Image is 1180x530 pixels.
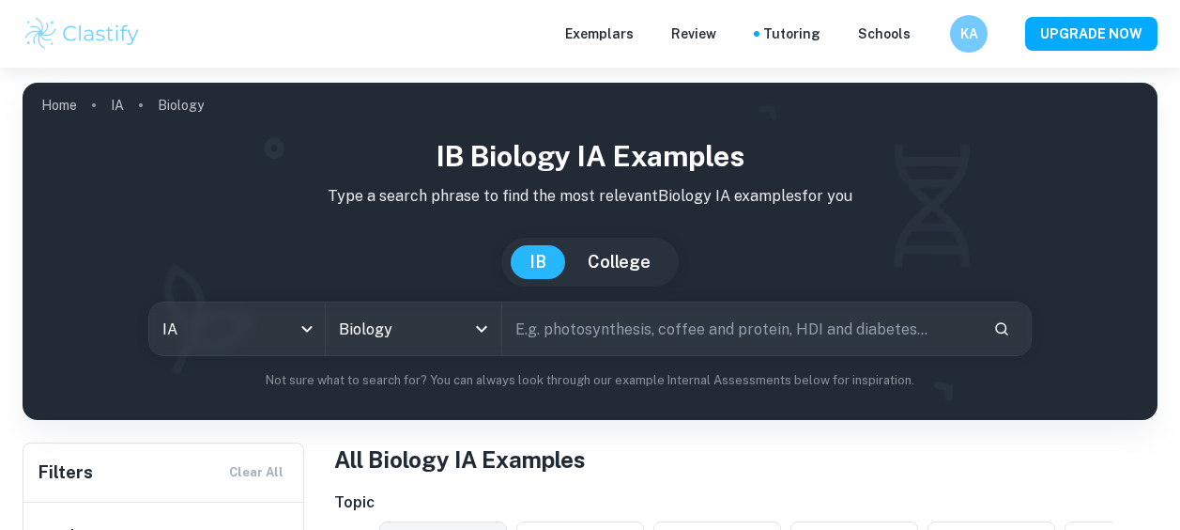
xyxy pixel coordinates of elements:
[763,23,820,44] a: Tutoring
[671,23,716,44] p: Review
[23,15,142,53] img: Clastify logo
[23,83,1157,420] img: profile cover
[502,303,979,355] input: E.g. photosynthesis, coffee and protein, HDI and diabetes...
[111,92,124,118] a: IA
[1025,17,1157,51] button: UPGRADE NOW
[565,23,634,44] p: Exemplars
[38,135,1142,178] h1: IB Biology IA examples
[511,245,565,279] button: IB
[41,92,77,118] a: Home
[38,185,1142,208] p: Type a search phrase to find the most relevant Biology IA examples for you
[38,460,93,486] h6: Filters
[950,15,988,53] button: KA
[986,313,1018,345] button: Search
[158,95,204,116] p: Biology
[858,23,911,44] a: Schools
[334,491,1157,514] h6: Topic
[38,371,1142,390] p: Not sure what to search for? You can always look through our example Internal Assessments below f...
[149,303,325,355] div: IA
[334,443,1157,476] h1: All Biology IA Examples
[926,29,935,39] button: Help and Feedback
[569,245,669,279] button: College
[958,23,980,44] h6: KA
[468,316,495,342] button: Open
